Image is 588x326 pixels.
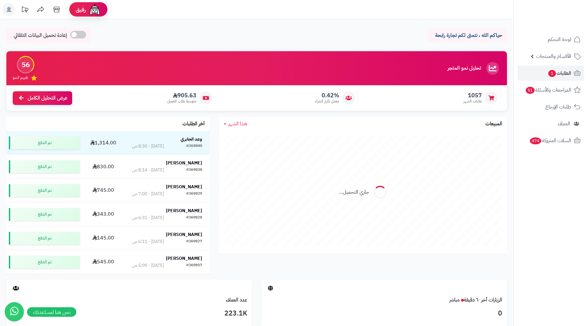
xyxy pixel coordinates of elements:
[186,191,202,197] div: #369829
[132,215,164,221] div: [DATE] - 6:31 ص
[266,308,503,319] h3: 0
[132,167,164,173] div: [DATE] - 8:14 ص
[166,231,202,238] strong: [PERSON_NAME]
[548,35,571,44] span: لوحة التحكم
[9,256,80,268] div: تم الدفع
[186,143,202,149] div: #369840
[545,16,582,29] img: logo-2.png
[132,239,164,245] div: [DATE] - 6:11 ص
[517,133,584,148] a: السلات المتروكة474
[536,52,571,61] span: الأقسام والمنتجات
[82,131,125,155] td: 1,314.00
[166,184,202,190] strong: [PERSON_NAME]
[11,308,247,319] h3: 223.1K
[132,191,164,197] div: [DATE] - 7:00 ص
[167,99,196,104] span: متوسط طلب العميل
[526,87,535,94] span: 51
[228,120,247,128] span: هذا الشهر
[449,296,502,304] a: الزيارات آخر ٦٠ دقيقةمباشر
[186,262,202,269] div: #369817
[517,116,584,131] a: العملاء
[13,91,72,105] a: عرض التحليل الكامل
[9,160,80,173] div: تم الدفع
[448,66,481,71] h3: تحليل نمو المتجر
[82,226,125,250] td: 145.00
[132,262,164,269] div: [DATE] - 5:09 ص
[17,3,33,17] a: تحديثات المنصة
[226,296,247,304] a: عدد العملاء
[525,86,571,94] span: المراجعات والأسئلة
[166,255,202,262] strong: [PERSON_NAME]
[166,207,202,214] strong: [PERSON_NAME]
[449,296,460,304] small: مباشر
[82,250,125,274] td: 545.00
[14,32,67,39] span: إعادة تحميل البيانات التلقائي
[76,6,86,13] span: رفيق
[182,121,205,127] h3: آخر الطلبات
[517,66,584,81] a: الطلبات1
[9,184,80,197] div: تم الدفع
[9,232,80,245] div: تم الدفع
[315,99,339,104] span: معدل تكرار الشراء
[548,70,556,77] span: 1
[517,32,584,47] a: لوحة التحكم
[463,99,482,104] span: طلبات الشهر
[224,120,247,128] a: هذا الشهر
[88,3,101,16] img: ai-face.png
[186,239,202,245] div: #369827
[517,99,584,114] a: طلبات الإرجاع
[181,136,202,142] strong: وعد الجابري
[167,92,196,99] span: 905.63
[558,119,570,128] span: العملاء
[315,92,339,99] span: 0.42%
[82,179,125,202] td: 745.00
[339,189,369,196] div: جاري التحميل...
[545,102,571,111] span: طلبات الإرجاع
[548,69,571,78] span: الطلبات
[529,136,571,145] span: السلات المتروكة
[132,143,164,149] div: [DATE] - 8:30 ص
[28,94,67,102] span: عرض التحليل الكامل
[82,155,125,178] td: 830.00
[517,82,584,98] a: المراجعات والأسئلة51
[166,160,202,166] strong: [PERSON_NAME]
[9,136,80,149] div: تم الدفع
[82,203,125,226] td: 343.00
[463,92,482,99] span: 1057
[530,137,542,144] span: 474
[186,167,202,173] div: #369838
[432,32,502,39] p: حياكم الله ، نتمنى لكم تجارة رابحة
[485,121,502,127] h3: المبيعات
[9,208,80,221] div: تم الدفع
[13,75,28,80] span: تقييم النمو
[186,215,202,221] div: #369828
